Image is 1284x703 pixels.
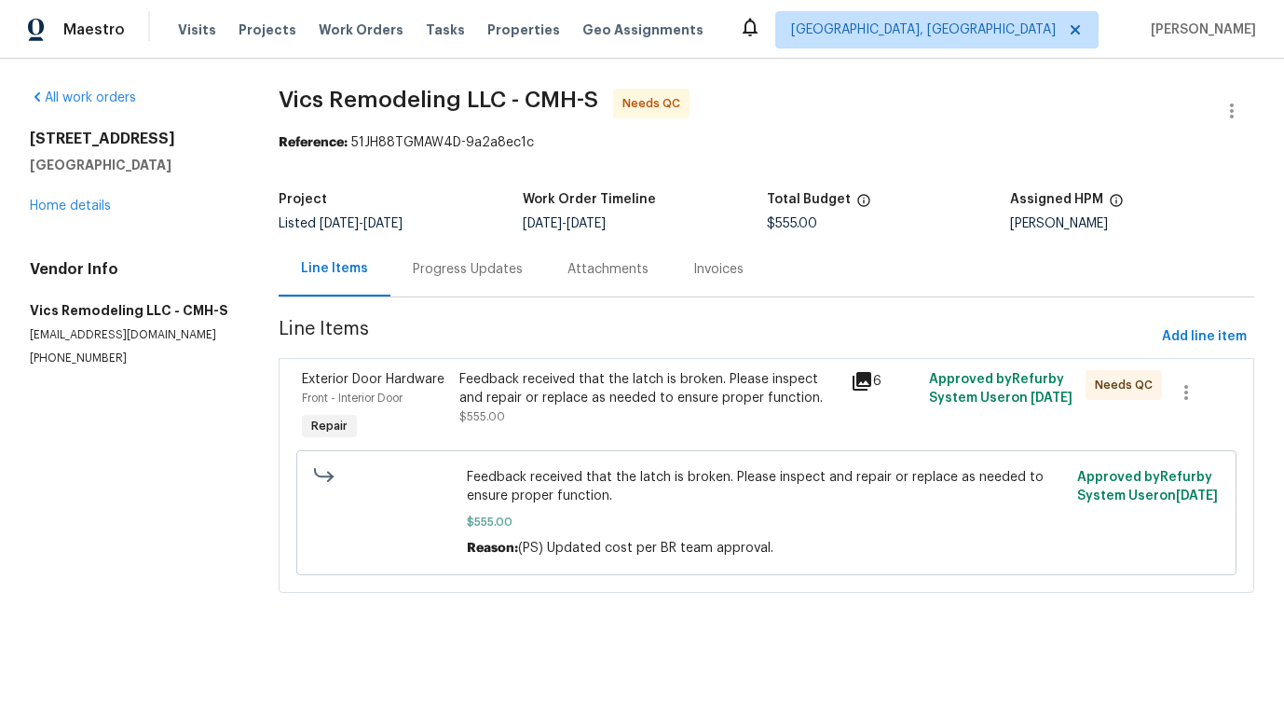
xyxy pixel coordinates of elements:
span: $555.00 [467,513,1066,531]
span: The hpm assigned to this work order. [1109,193,1124,217]
span: [DATE] [523,217,562,230]
span: Properties [487,21,560,39]
h5: Vics Remodeling LLC - CMH-S [30,301,234,320]
span: - [523,217,606,230]
span: [DATE] [320,217,359,230]
span: Needs QC [1095,376,1160,394]
span: - [320,217,403,230]
span: Reason: [467,542,518,555]
span: [PERSON_NAME] [1143,21,1256,39]
span: Projects [239,21,296,39]
div: Invoices [693,260,744,279]
h4: Vendor Info [30,260,234,279]
div: 6 [851,370,918,393]
span: Needs QC [622,94,688,113]
h5: Project [279,193,327,206]
span: [DATE] [567,217,606,230]
span: Repair [304,417,355,435]
span: [DATE] [1176,489,1218,503]
span: The total cost of line items that have been proposed by Opendoor. This sum includes line items th... [856,193,871,217]
span: (PS) Updated cost per BR team approval. [518,542,773,555]
button: Add line item [1154,320,1254,354]
span: Feedback received that the latch is broken. Please inspect and repair or replace as needed to ens... [467,468,1066,505]
div: Line Items [301,259,368,278]
span: [DATE] [1031,392,1072,405]
span: Front - Interior Door [302,393,403,404]
h5: [GEOGRAPHIC_DATA] [30,156,234,174]
span: Exterior Door Hardware [302,373,444,386]
div: Progress Updates [413,260,523,279]
a: All work orders [30,91,136,104]
span: [DATE] [363,217,403,230]
span: [GEOGRAPHIC_DATA], [GEOGRAPHIC_DATA] [791,21,1056,39]
span: $555.00 [767,217,817,230]
span: Work Orders [319,21,403,39]
span: Listed [279,217,403,230]
p: [EMAIL_ADDRESS][DOMAIN_NAME] [30,327,234,343]
div: [PERSON_NAME] [1010,217,1254,230]
span: Line Items [279,320,1154,354]
b: Reference: [279,136,348,149]
h5: Total Budget [767,193,851,206]
div: Feedback received that the latch is broken. Please inspect and repair or replace as needed to ens... [459,370,840,407]
span: Geo Assignments [582,21,703,39]
span: Vics Remodeling LLC - CMH-S [279,89,598,111]
a: Home details [30,200,111,213]
span: Maestro [63,21,125,39]
span: $555.00 [459,411,505,422]
span: Tasks [426,23,465,36]
h5: Work Order Timeline [523,193,656,206]
h2: [STREET_ADDRESS] [30,130,234,148]
h5: Assigned HPM [1010,193,1103,206]
span: Approved by Refurby System User on [1077,471,1218,503]
span: Add line item [1162,325,1247,349]
span: Approved by Refurby System User on [929,373,1072,405]
div: Attachments [567,260,649,279]
div: 51JH88TGMAW4D-9a2a8ec1c [279,133,1254,152]
p: [PHONE_NUMBER] [30,351,234,366]
span: Visits [178,21,216,39]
